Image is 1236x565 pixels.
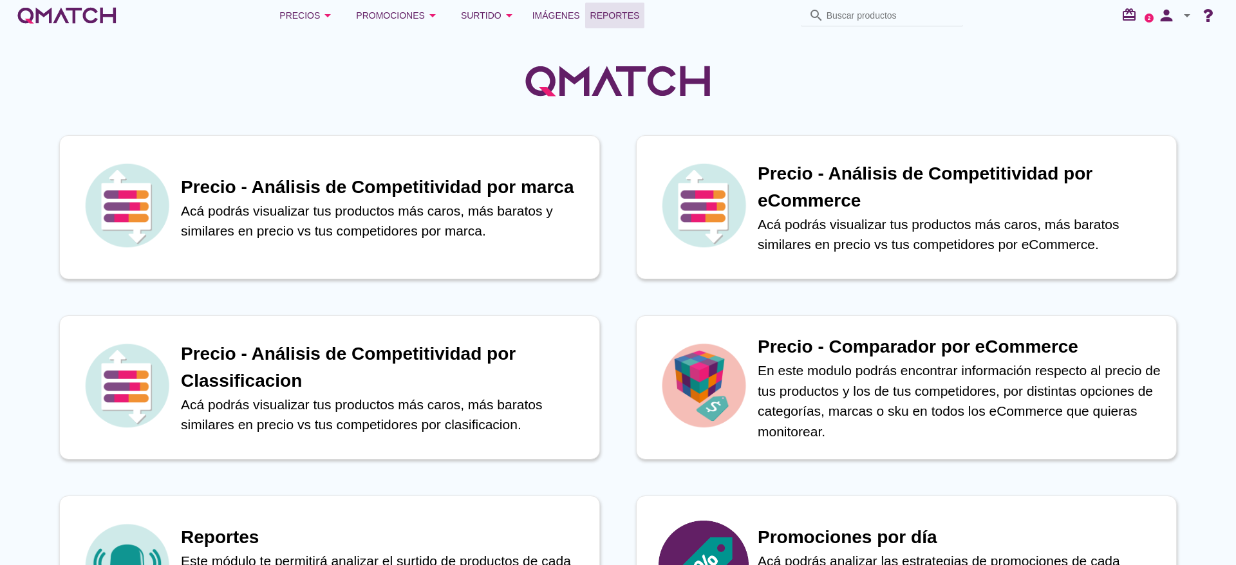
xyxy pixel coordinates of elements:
button: Surtido [451,3,527,28]
img: icon [659,160,749,250]
img: icon [82,340,172,431]
span: Imágenes [532,8,580,23]
input: Buscar productos [827,5,955,26]
text: 2 [1148,15,1151,21]
i: arrow_drop_down [425,8,440,23]
h1: Reportes [181,524,586,551]
p: Acá podrás visualizar tus productos más caros, más baratos similares en precio vs tus competidore... [181,394,586,435]
a: iconPrecio - Análisis de Competitividad por eCommerceAcá podrás visualizar tus productos más caro... [618,135,1195,279]
img: QMatchLogo [521,49,715,113]
button: Precios [269,3,346,28]
p: Acá podrás visualizar tus productos más caros, más baratos similares en precio vs tus competidore... [758,214,1163,255]
a: Imágenes [527,3,585,28]
a: iconPrecio - Análisis de Competitividad por ClassificacionAcá podrás visualizar tus productos más... [41,315,618,459]
p: En este modulo podrás encontrar información respecto al precio de tus productos y los de tus comp... [758,360,1163,441]
img: icon [659,340,749,431]
h1: Precio - Análisis de Competitividad por marca [181,174,586,201]
div: Surtido [461,8,517,23]
i: search [809,8,824,23]
a: 2 [1145,14,1154,23]
i: person [1154,6,1179,24]
h1: Precio - Comparador por eCommerce [758,333,1163,360]
a: white-qmatch-logo [15,3,118,28]
h1: Precio - Análisis de Competitividad por Classificacion [181,340,586,394]
div: Precios [279,8,335,23]
i: arrow_drop_down [1179,8,1195,23]
div: Promociones [356,8,440,23]
i: redeem [1121,7,1142,23]
span: Reportes [590,8,640,23]
a: Reportes [585,3,645,28]
h1: Precio - Análisis de Competitividad por eCommerce [758,160,1163,214]
i: arrow_drop_down [320,8,335,23]
i: arrow_drop_down [501,8,517,23]
a: iconPrecio - Comparador por eCommerceEn este modulo podrás encontrar información respecto al prec... [618,315,1195,459]
img: icon [82,160,172,250]
h1: Promociones por día [758,524,1163,551]
button: Promociones [346,3,451,28]
p: Acá podrás visualizar tus productos más caros, más baratos y similares en precio vs tus competido... [181,201,586,241]
a: iconPrecio - Análisis de Competitividad por marcaAcá podrás visualizar tus productos más caros, m... [41,135,618,279]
